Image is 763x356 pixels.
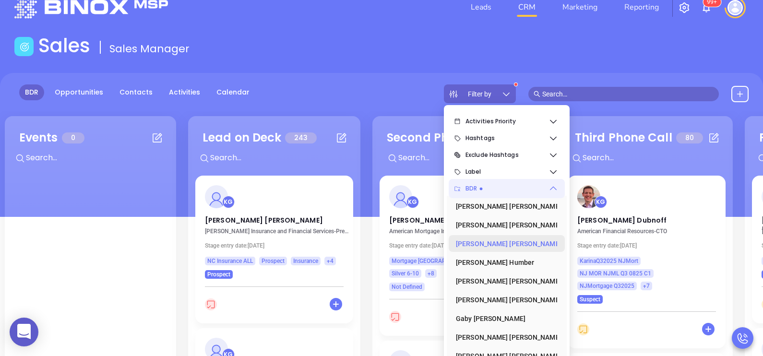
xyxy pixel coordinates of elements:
a: profileKarina Genovez[PERSON_NAME] [PERSON_NAME] [PERSON_NAME] Insurance and Financial Services-P... [195,176,353,279]
span: +4 [327,256,334,266]
a: Calendar [211,84,255,100]
div: Third Phone Call80 [568,123,726,176]
a: Activities [163,84,206,100]
div: Events0 [12,123,169,176]
span: 243 [285,132,317,143]
span: Prospect [207,269,230,280]
p: American Financial Resources - CTO [577,228,721,235]
img: profile [577,185,600,208]
div: profileKarina Genovez[PERSON_NAME] Dubnoff American Financial Resources-CTOStage entry date:[DATE... [568,176,726,353]
p: [PERSON_NAME] [PERSON_NAME] [389,215,528,220]
span: Silver 6-10 [392,268,419,279]
span: 0 [62,132,84,143]
div: [PERSON_NAME] [PERSON_NAME] [456,290,552,309]
span: +7 [643,281,650,291]
a: profileKarina Genovez[PERSON_NAME] Dubnoff American Financial Resources-CTOStage entry date:[DATE... [568,176,726,304]
div: [PERSON_NAME] Humber [456,253,552,272]
p: Sawyer Insurance and Financial Services - President [205,228,349,235]
input: Search... [582,152,726,164]
span: Filter by [468,91,491,97]
div: [PERSON_NAME] [PERSON_NAME] [456,215,552,235]
span: Mortgage [GEOGRAPHIC_DATA] [392,256,473,266]
img: iconNotification [701,2,712,13]
input: Search… [542,89,714,99]
div: [PERSON_NAME] [PERSON_NAME] [456,272,552,291]
div: Second Phone Call74 [380,123,541,176]
span: NC Insurance ALL [207,256,253,266]
div: Third Phone Call [575,129,672,146]
div: [PERSON_NAME] [PERSON_NAME] [456,328,552,347]
div: profileKarina Genovez[PERSON_NAME] [PERSON_NAME] American Mortgage Inc.-Branch OwnerStage entry d... [380,176,541,341]
div: Lead on Deck243 [195,123,353,176]
span: Hashtags [465,129,548,148]
img: profile [389,185,412,208]
p: [PERSON_NAME] [PERSON_NAME] [205,215,344,220]
span: NJ MOR NJML Q3 0825 C1 [580,268,651,279]
p: Wed 10/4/2023 [577,242,721,249]
span: 80 [676,132,703,143]
a: profileKarina Genovez[PERSON_NAME] [PERSON_NAME] American Mortgage Inc.-Branch OwnerStage entry d... [380,176,537,291]
span: Not Defined [392,282,422,292]
span: Label [465,162,548,181]
span: Suspect [580,294,600,305]
span: search [534,91,540,97]
div: Lead on Deck [203,129,281,146]
p: [PERSON_NAME] Dubnoff [577,215,716,220]
span: BDR [465,179,548,198]
span: Sales Manager [109,41,190,56]
h1: Sales [38,34,90,57]
div: Karina Genovez [595,196,607,208]
div: Events [19,129,58,146]
p: Tue 3/19/2024 [389,242,533,249]
span: Prospect [262,256,285,266]
input: Search... [397,152,541,164]
p: Thu 5/23/2024 [205,242,349,249]
span: Insurance [293,256,318,266]
p: American Mortgage Inc. - Branch Owner [389,228,533,235]
img: iconSetting [679,2,690,13]
div: [PERSON_NAME] [PERSON_NAME] [456,197,552,216]
div: Karina Genovez [222,196,235,208]
span: Exclude Hashtags [465,145,548,165]
a: Opportunities [49,84,109,100]
input: Search... [25,152,169,164]
span: KarinaQ32025 NJMort [580,256,638,266]
div: profileKarina Genovez[PERSON_NAME] [PERSON_NAME] [PERSON_NAME] Insurance and Financial Services-P... [195,176,353,328]
div: Karina Genovez [406,196,419,208]
img: profile [205,185,228,208]
a: BDR [19,84,44,100]
span: Activities Priority [465,112,548,131]
div: [PERSON_NAME] [PERSON_NAME] [456,234,552,253]
a: Contacts [114,84,158,100]
span: NJMortgage Q32025 [580,281,634,291]
div: Gaby [PERSON_NAME] [456,309,552,328]
div: Second Phone Call [387,129,492,146]
input: Search... [209,152,353,164]
span: +8 [428,268,434,279]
